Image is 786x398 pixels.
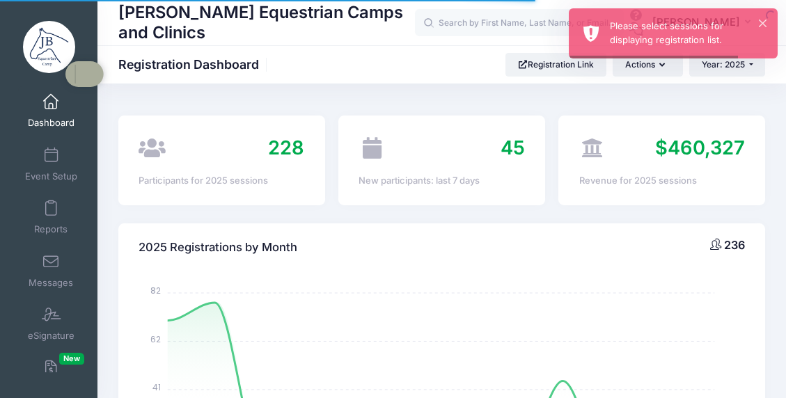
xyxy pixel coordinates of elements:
h1: Registration Dashboard [118,57,271,72]
a: Dashboard [18,86,84,135]
button: × [759,19,767,27]
span: 45 [501,136,525,159]
a: eSignature [18,299,84,348]
h4: 2025 Registrations by Month [139,228,297,268]
span: 228 [268,136,304,159]
input: Search by First Name, Last Name, or Email... [415,9,624,37]
button: [PERSON_NAME] [643,7,765,39]
div: Please select sessions for displaying registration list. [610,19,767,47]
span: 236 [724,238,745,252]
button: Year: 2025 [689,53,765,77]
span: eSignature [28,331,74,342]
a: Event Setup [18,140,84,189]
img: Jessica Braswell Equestrian Camps and Clinics [23,21,75,73]
span: $460,327 [655,136,745,159]
span: Year: 2025 [702,59,745,70]
tspan: 41 [152,381,161,393]
div: New participants: last 7 days [359,174,524,188]
a: Registration Link [505,53,606,77]
span: New [59,353,84,365]
span: Event Setup [25,170,77,182]
span: Messages [29,277,73,289]
tspan: 62 [150,333,161,345]
span: Dashboard [28,118,74,129]
div: Revenue for 2025 sessions [579,174,745,188]
span: Reports [34,224,68,236]
tspan: 82 [150,285,161,296]
div: Participants for 2025 sessions [139,174,304,188]
a: Messages [18,246,84,295]
a: Reports [18,193,84,241]
h1: [PERSON_NAME] Equestrian Camps and Clinics [118,1,415,45]
button: Actions [613,53,682,77]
